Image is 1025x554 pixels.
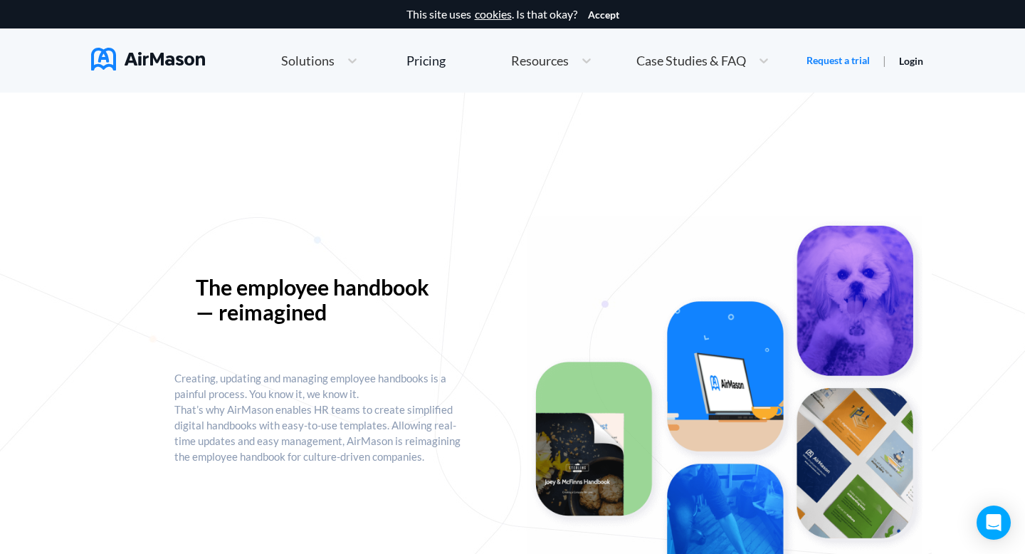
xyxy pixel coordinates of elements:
[406,54,446,67] div: Pricing
[636,54,746,67] span: Case Studies & FAQ
[406,48,446,73] a: Pricing
[806,53,870,68] a: Request a trial
[899,55,923,67] a: Login
[977,506,1011,540] div: Open Intercom Messenger
[883,53,886,67] span: |
[281,54,335,67] span: Solutions
[174,370,468,464] p: Creating, updating and managing employee handbooks is a painful process. You know it, we know it....
[511,54,569,67] span: Resources
[91,48,205,70] img: AirMason Logo
[588,9,619,21] button: Accept cookies
[196,275,445,325] p: The employee handbook — reimagined
[475,8,512,21] a: cookies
